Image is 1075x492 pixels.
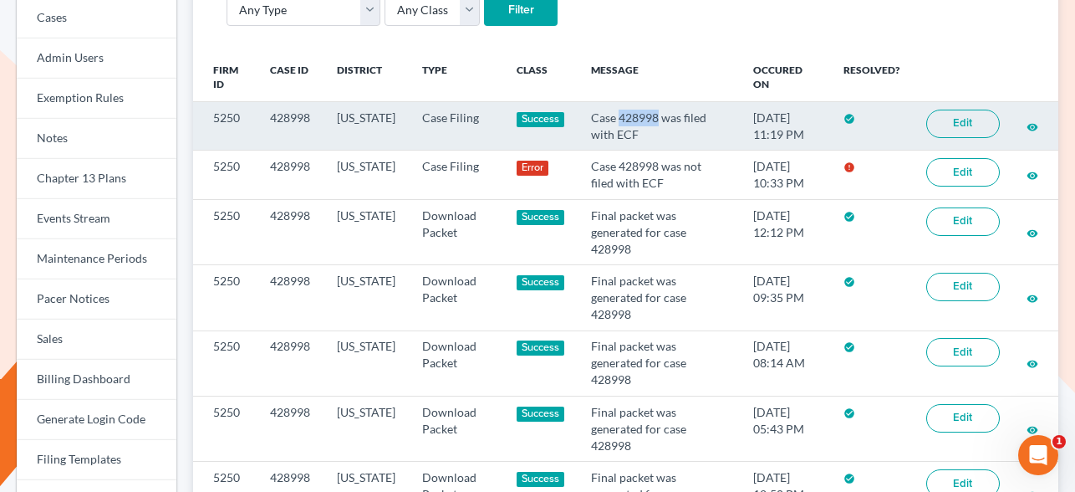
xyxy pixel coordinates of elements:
[409,265,502,331] td: Download Packet
[740,265,830,331] td: [DATE] 09:35 PM
[17,440,176,480] a: Filing Templates
[926,158,1000,187] a: Edit
[324,265,409,331] td: [US_STATE]
[517,161,549,176] div: Error
[517,112,565,127] div: Success
[1027,170,1038,182] i: visibility
[257,397,324,462] td: 428998
[843,473,855,484] i: check_circle
[17,119,176,159] a: Notes
[740,331,830,396] td: [DATE] 08:14 AM
[17,159,176,199] a: Chapter 13 Plans
[1027,228,1038,239] i: visibility
[843,341,855,353] i: check_circle
[517,407,565,422] div: Success
[324,151,409,199] td: [US_STATE]
[324,397,409,462] td: [US_STATE]
[257,265,324,331] td: 428998
[193,54,257,102] th: Firm ID
[17,320,176,360] a: Sales
[409,199,502,264] td: Download Packet
[324,102,409,151] td: [US_STATE]
[926,273,1000,301] a: Edit
[1027,167,1038,182] a: visibility
[740,397,830,462] td: [DATE] 05:43 PM
[740,199,830,264] td: [DATE] 12:12 PM
[1027,225,1038,239] a: visibility
[257,331,324,396] td: 428998
[257,199,324,264] td: 428998
[926,338,1000,366] a: Edit
[517,210,565,225] div: Success
[926,404,1000,433] a: Edit
[409,54,502,102] th: Type
[740,54,830,102] th: Occured On
[1027,290,1038,305] a: visibility
[1027,119,1038,133] a: visibility
[193,397,257,462] td: 5250
[517,275,565,290] div: Success
[324,331,409,396] td: [US_STATE]
[193,102,257,151] td: 5250
[324,54,409,102] th: District
[578,265,740,331] td: Final packet was generated for case 428998
[843,113,855,125] i: check_circle
[578,199,740,264] td: Final packet was generated for case 428998
[17,199,176,239] a: Events Stream
[1027,293,1038,305] i: visibility
[409,331,502,396] td: Download Packet
[17,38,176,79] a: Admin Users
[257,102,324,151] td: 428998
[17,239,176,279] a: Maintenance Periods
[193,265,257,331] td: 5250
[324,199,409,264] td: [US_STATE]
[503,54,578,102] th: Class
[843,211,855,223] i: check_circle
[1052,435,1066,448] span: 1
[517,472,565,487] div: Success
[578,397,740,462] td: Final packet was generated for case 428998
[1027,422,1038,436] a: visibility
[257,151,324,199] td: 428998
[193,151,257,199] td: 5250
[17,279,176,320] a: Pacer Notices
[409,102,502,151] td: Case Filing
[193,199,257,264] td: 5250
[830,54,913,102] th: Resolved?
[17,79,176,119] a: Exemption Rules
[926,110,1000,138] a: Edit
[17,400,176,440] a: Generate Login Code
[409,397,502,462] td: Download Packet
[1027,356,1038,370] a: visibility
[1027,358,1038,370] i: visibility
[17,360,176,400] a: Billing Dashboard
[1018,435,1058,475] iframe: Intercom live chat
[409,151,502,199] td: Case Filing
[578,331,740,396] td: Final packet was generated for case 428998
[257,54,324,102] th: Case ID
[843,276,855,288] i: check_circle
[740,102,830,151] td: [DATE] 11:19 PM
[578,54,740,102] th: Message
[843,161,855,173] i: error
[740,151,830,199] td: [DATE] 10:33 PM
[1027,424,1038,436] i: visibility
[578,151,740,199] td: Case 428998 was not filed with ECF
[517,341,565,356] div: Success
[926,208,1000,236] a: Edit
[578,102,740,151] td: Case 428998 was filed with ECF
[843,407,855,419] i: check_circle
[1027,121,1038,133] i: visibility
[193,331,257,396] td: 5250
